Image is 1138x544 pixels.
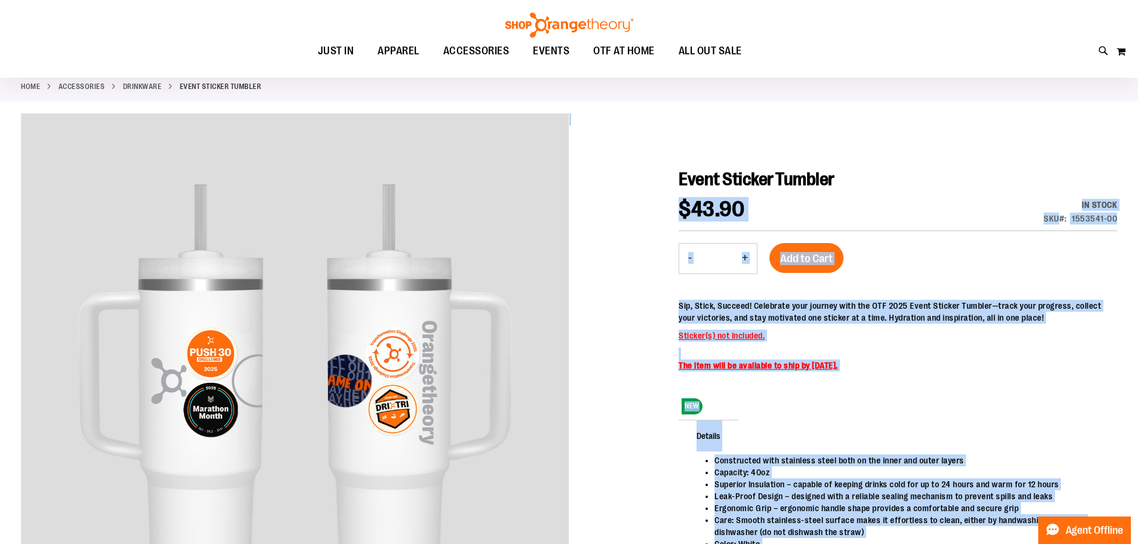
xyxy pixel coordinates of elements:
[1072,213,1117,225] div: 1553541-00
[1066,525,1123,536] span: Agent Offline
[714,490,1105,502] li: Leak-Proof Design – designed with a reliable sealing mechanism to prevent spills and leaks
[733,244,757,273] button: Increase product quantity
[679,38,742,64] span: ALL OUT SALE
[679,361,838,370] span: The Item will be available to ship by [DATE].
[1082,200,1117,210] span: In stock
[714,478,1105,490] li: Superior Insulation – capable of keeping drinks cold for up to 24 hours and warm for 12 hours
[780,252,833,265] span: Add to Cart
[443,38,510,64] span: ACCESSORIES
[679,169,835,189] span: Event Sticker Tumbler
[533,38,569,64] span: EVENTS
[593,38,655,64] span: OTF AT HOME
[714,514,1105,538] li: Care: Smooth stainless-steel surface makes it effortless to clean, either by handwashing or using...
[679,331,765,340] span: Sticker(s) not Included.
[180,81,262,92] strong: Event Sticker Tumbler
[1044,214,1067,223] strong: SKU
[318,38,354,64] span: JUST IN
[769,243,843,273] button: Add to Cart
[714,466,1105,478] li: Capacity: 40oz
[679,244,701,273] button: Decrease product quantity
[1044,199,1117,211] div: Availability
[701,244,733,273] input: Product quantity
[679,300,1117,324] p: Sip, Stick, Succeed! Celebrate your journey with the OTF 2025 Event Sticker Tumbler—track your pr...
[504,13,635,38] img: Shop Orangetheory
[714,502,1105,514] li: Ergonomic Grip – ergonomic handle shape provides a comfortable and secure grip
[679,197,744,222] span: $43.90
[378,38,419,64] span: APPAREL
[123,81,162,92] a: Drinkware
[1038,517,1131,544] button: Agent Offline
[21,81,40,92] a: Home
[59,81,105,92] a: ACCESSORIES
[679,420,738,451] span: Details
[682,398,703,414] span: NEW
[714,454,1105,466] li: Constructed with stainless steel both on the inner and outer layers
